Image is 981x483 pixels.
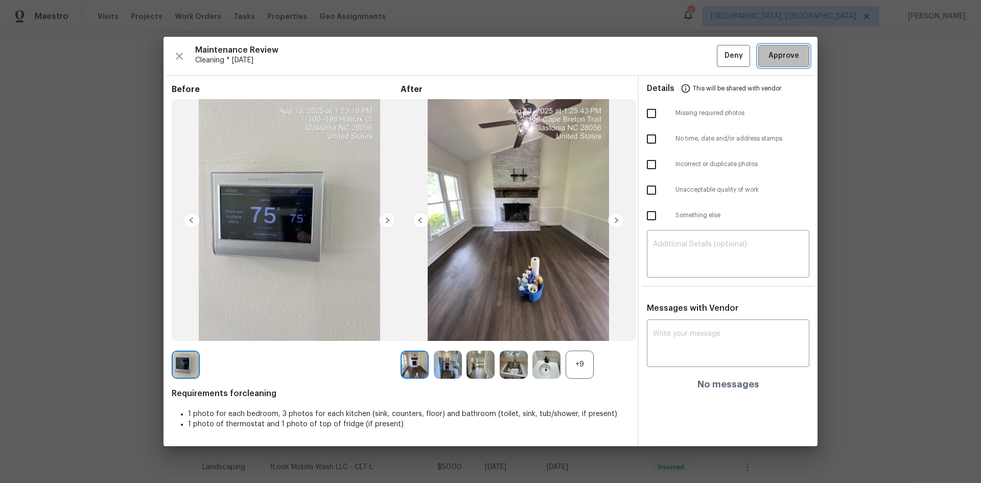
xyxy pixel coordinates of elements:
img: right-chevron-button-url [608,212,624,228]
span: This will be shared with vendor [693,76,781,101]
img: left-chevron-button-url [412,212,429,228]
span: Messages with Vendor [647,304,738,312]
span: Details [647,76,674,101]
div: Unacceptable quality of work [639,177,818,203]
span: Approve [768,50,799,62]
li: 1 photo for each bedroom, 3 photos for each kitchen (sink, counters, floor) and bathroom (toilet,... [188,409,629,419]
h4: No messages [697,379,759,389]
span: Unacceptable quality of work [675,186,809,194]
span: Missing required photos [675,109,809,118]
span: Maintenance Review [195,45,717,55]
span: Requirements for cleaning [172,388,629,399]
span: Something else [675,211,809,220]
span: Deny [725,50,743,62]
div: Missing required photos [639,101,818,126]
span: After [401,84,629,95]
img: left-chevron-button-url [183,212,200,228]
span: No time, date and/or address stamps [675,134,809,143]
li: 1 photo of thermostat and 1 photo of top of fridge (if present) [188,419,629,429]
span: Before [172,84,401,95]
span: Incorrect or duplicate photos [675,160,809,169]
span: Cleaning * [DATE] [195,55,717,65]
div: +9 [566,351,594,379]
img: right-chevron-button-url [379,212,395,228]
button: Approve [758,45,809,67]
button: Deny [717,45,750,67]
div: No time, date and/or address stamps [639,126,818,152]
div: Something else [639,203,818,228]
div: Incorrect or duplicate photos [639,152,818,177]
